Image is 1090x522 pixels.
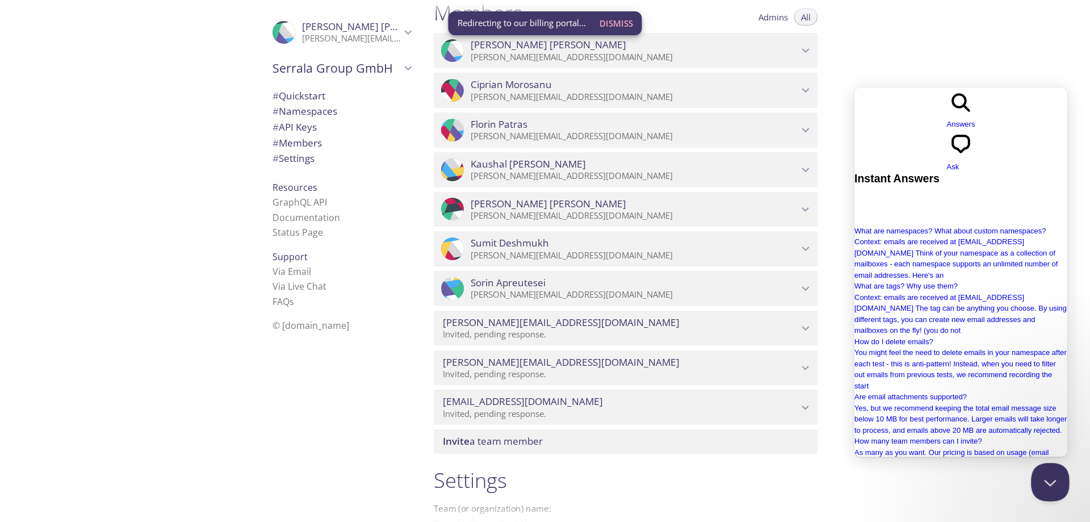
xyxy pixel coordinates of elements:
span: Settings [272,152,315,165]
span: Kaushal [PERSON_NAME] [471,158,586,170]
div: Kaushal kanjariya [434,152,817,187]
iframe: Help Scout Beacon - Live Chat, Contact Form, and Knowledge Base [854,87,1067,457]
h1: Settings [434,467,817,493]
span: Ciprian Morosanu [471,78,552,91]
span: a team member [443,435,543,448]
p: [PERSON_NAME][EMAIL_ADDRESS][DOMAIN_NAME] [471,52,798,63]
span: s [290,295,294,308]
div: Sumit Deshmukh [434,231,817,266]
div: t.anand@serrala.com [434,390,817,425]
span: API Keys [272,120,317,133]
span: Sumit Deshmukh [471,237,549,249]
div: t.patel@serrala.com [434,350,817,386]
span: Namespaces [272,105,337,118]
div: Malen Rearte [434,192,817,227]
div: Namespaces [263,103,420,119]
div: Gurmeet Singh [263,14,420,51]
span: Resources [272,181,317,194]
span: Redirecting to our billing portal... [458,17,586,29]
div: Florin Patras [434,112,817,148]
a: Via Live Chat [272,280,326,293]
span: Sorin Apreutesei [471,277,546,289]
iframe: Help Scout Beacon - Close [1031,463,1070,502]
span: Invite [443,435,469,448]
p: [PERSON_NAME][EMAIL_ADDRESS][DOMAIN_NAME] [302,33,401,44]
p: [PERSON_NAME][EMAIL_ADDRESS][DOMAIN_NAME] [471,131,798,142]
span: # [272,136,279,149]
span: # [272,105,279,118]
span: Quickstart [272,89,325,102]
p: Invited, pending response. [443,408,798,420]
div: Members [263,135,420,151]
span: [PERSON_NAME] [PERSON_NAME] [302,20,458,33]
div: Quickstart [263,88,420,104]
span: [PERSON_NAME] [PERSON_NAME] [471,198,626,210]
div: Gurmeet Singh [434,33,817,68]
div: Ciprian Morosanu [434,73,817,108]
p: Invited, pending response. [443,369,798,380]
span: [EMAIL_ADDRESS][DOMAIN_NAME] [443,395,603,408]
span: Members [272,136,322,149]
a: Via Email [272,265,311,278]
span: © [DOMAIN_NAME] [272,319,349,332]
a: GraphQL API [272,196,327,208]
div: Sorin Apreutesei [434,271,817,306]
div: Invite a team member [434,429,817,453]
p: Invited, pending response. [443,329,798,340]
a: Status Page [272,226,323,239]
a: Documentation [272,211,340,224]
div: Serrala Group GmbH [263,53,420,83]
div: s.joshi@serrala.com [434,311,817,346]
span: Serrala Group GmbH [272,60,401,76]
div: API Keys [263,119,420,135]
span: # [272,120,279,133]
span: Support [272,250,308,263]
span: # [272,89,279,102]
a: FAQ [272,295,294,308]
span: # [272,152,279,165]
p: [PERSON_NAME][EMAIL_ADDRESS][DOMAIN_NAME] [471,170,798,182]
span: [PERSON_NAME][EMAIL_ADDRESS][DOMAIN_NAME] [443,316,680,329]
p: [PERSON_NAME][EMAIL_ADDRESS][DOMAIN_NAME] [471,289,798,300]
p: [PERSON_NAME][EMAIL_ADDRESS][DOMAIN_NAME] [471,91,798,103]
span: Florin Patras [471,118,527,131]
button: Dismiss [595,12,638,34]
p: [PERSON_NAME][EMAIL_ADDRESS][DOMAIN_NAME] [471,250,798,261]
span: [PERSON_NAME] [PERSON_NAME] [471,39,626,51]
span: [PERSON_NAME][EMAIL_ADDRESS][DOMAIN_NAME] [443,356,680,369]
span: Dismiss [599,16,633,31]
p: [PERSON_NAME][EMAIL_ADDRESS][DOMAIN_NAME] [471,210,798,222]
div: Team Settings [263,151,420,166]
